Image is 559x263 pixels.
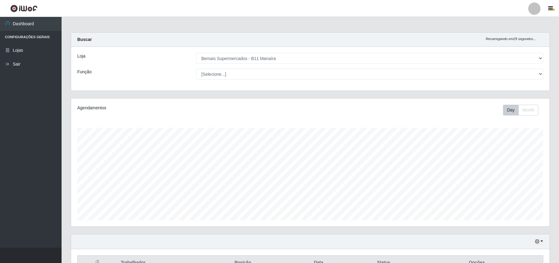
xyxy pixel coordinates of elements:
div: Agendamentos [77,105,266,111]
div: Toolbar with button groups [503,105,543,115]
button: Day [503,105,519,115]
strong: Buscar [77,37,92,42]
button: Month [518,105,538,115]
img: CoreUI Logo [10,5,38,12]
div: First group [503,105,538,115]
label: Função [77,69,92,75]
label: Loja [77,53,85,59]
i: Recarregando em 29 segundos... [486,37,536,41]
